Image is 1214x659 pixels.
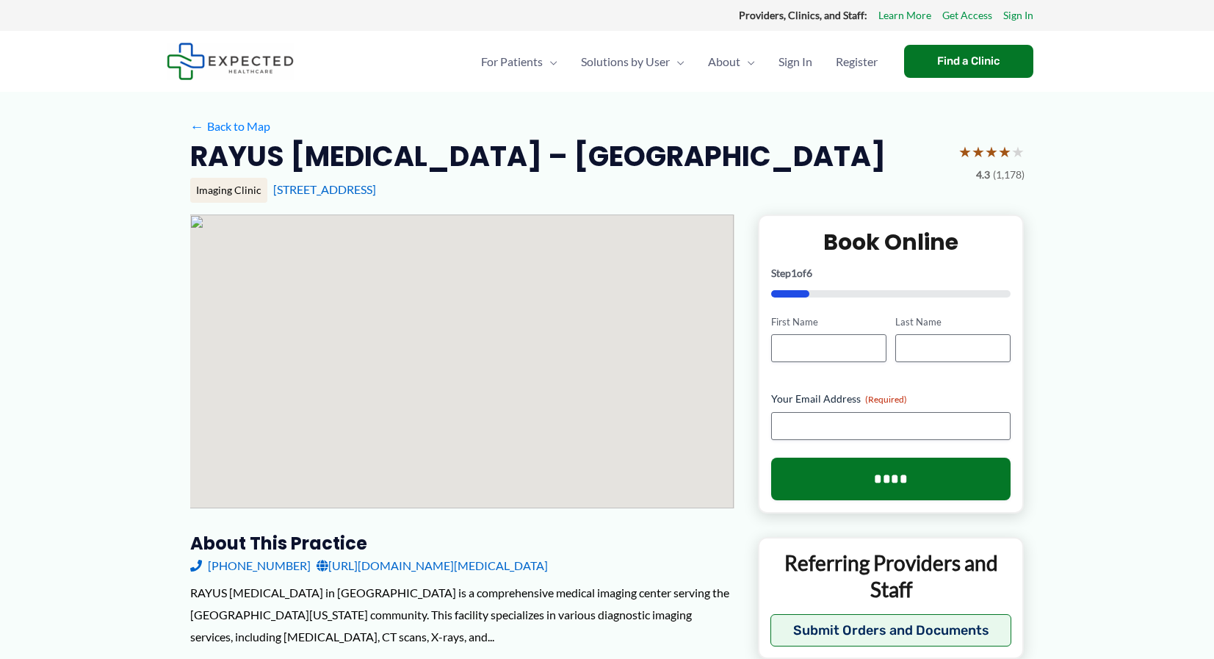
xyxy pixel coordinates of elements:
[469,36,569,87] a: For PatientsMenu Toggle
[190,115,270,137] a: ←Back to Map
[273,182,376,196] a: [STREET_ADDRESS]
[1011,138,1025,165] span: ★
[972,138,985,165] span: ★
[739,9,867,21] strong: Providers, Clinics, and Staff:
[993,165,1025,184] span: (1,178)
[670,36,684,87] span: Menu Toggle
[770,550,1012,603] p: Referring Providers and Staff
[771,228,1011,256] h2: Book Online
[317,555,548,577] a: [URL][DOMAIN_NAME][MEDICAL_DATA]
[190,532,734,555] h3: About this practice
[878,6,931,25] a: Learn More
[740,36,755,87] span: Menu Toggle
[581,36,670,87] span: Solutions by User
[167,43,294,80] img: Expected Healthcare Logo - side, dark font, small
[696,36,767,87] a: AboutMenu Toggle
[771,315,886,329] label: First Name
[190,178,267,203] div: Imaging Clinic
[767,36,824,87] a: Sign In
[778,36,812,87] span: Sign In
[543,36,557,87] span: Menu Toggle
[1003,6,1033,25] a: Sign In
[481,36,543,87] span: For Patients
[771,392,1011,406] label: Your Email Address
[895,315,1011,329] label: Last Name
[190,119,204,133] span: ←
[791,267,797,279] span: 1
[942,6,992,25] a: Get Access
[976,165,990,184] span: 4.3
[998,138,1011,165] span: ★
[985,138,998,165] span: ★
[958,138,972,165] span: ★
[190,555,311,577] a: [PHONE_NUMBER]
[469,36,889,87] nav: Primary Site Navigation
[771,268,1011,278] p: Step of
[824,36,889,87] a: Register
[190,582,734,647] div: RAYUS [MEDICAL_DATA] in [GEOGRAPHIC_DATA] is a comprehensive medical imaging center serving the [...
[865,394,907,405] span: (Required)
[569,36,696,87] a: Solutions by UserMenu Toggle
[708,36,740,87] span: About
[836,36,878,87] span: Register
[770,614,1012,647] button: Submit Orders and Documents
[190,138,886,174] h2: RAYUS [MEDICAL_DATA] – [GEOGRAPHIC_DATA]
[904,45,1033,78] a: Find a Clinic
[806,267,812,279] span: 6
